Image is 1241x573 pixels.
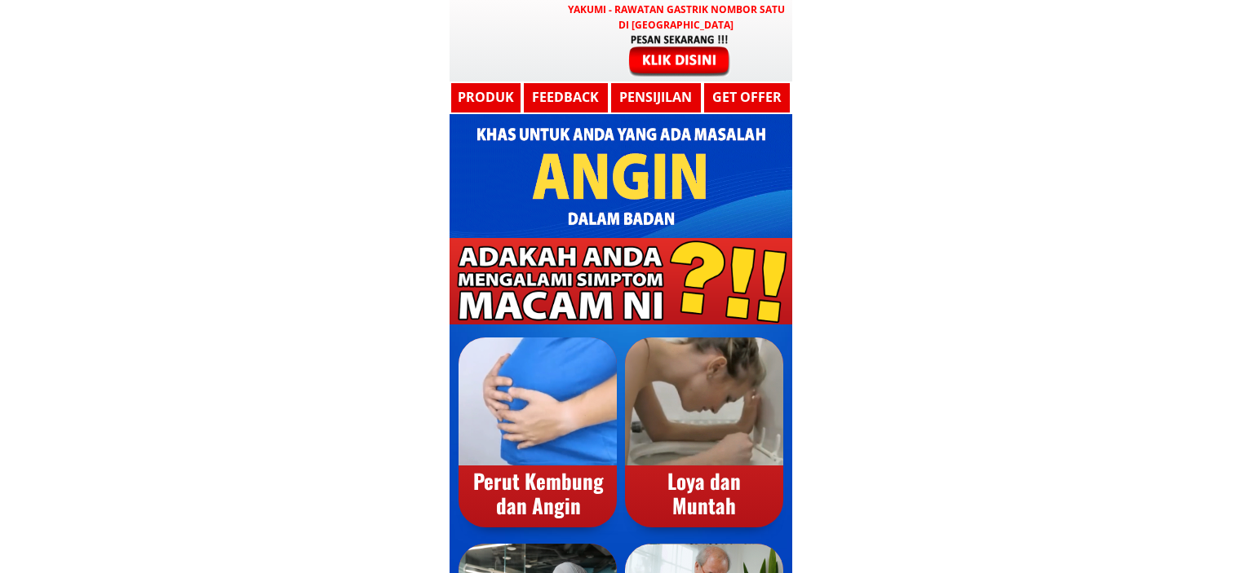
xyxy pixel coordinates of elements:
[707,87,787,108] h3: GET OFFER
[459,469,618,518] div: Perut Kembung dan Angin
[523,87,608,108] h3: Feedback
[615,87,696,108] h3: Pensijilan
[565,2,788,33] h3: YAKUMI - Rawatan Gastrik Nombor Satu di [GEOGRAPHIC_DATA]
[450,87,522,108] h3: Produk
[625,469,783,518] div: Loya dan Muntah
